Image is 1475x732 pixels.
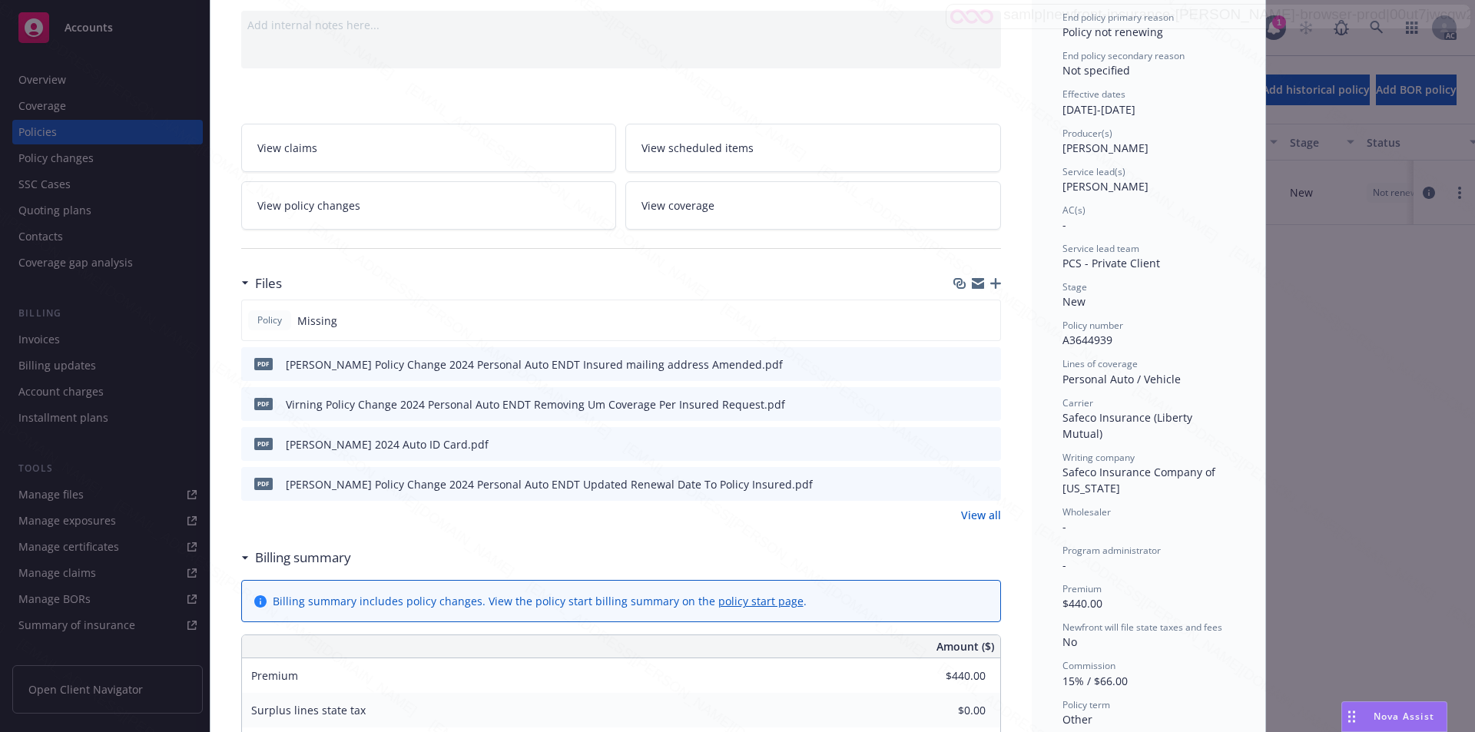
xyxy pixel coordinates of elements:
span: - [1062,217,1066,232]
span: Personal Auto / Vehicle [1062,372,1181,386]
span: pdf [254,478,273,489]
span: Lines of coverage [1062,357,1138,370]
a: View policy changes [241,181,617,230]
span: Program administrator [1062,544,1161,557]
span: pdf [254,438,273,449]
span: View claims [257,140,317,156]
span: Commission [1062,659,1115,672]
span: pdf [254,398,273,409]
span: Surplus lines state tax [251,703,366,717]
span: A3644939 [1062,333,1112,347]
span: Wholesaler [1062,505,1111,518]
div: Billing summary includes policy changes. View the policy start billing summary on the . [273,593,807,609]
span: AC(s) [1062,204,1086,217]
div: Virning Policy Change 2024 Personal Auto ENDT Removing Um Coverage Per Insured Request.pdf [286,396,785,412]
span: Other [1062,712,1092,727]
span: PCS - Private Client [1062,256,1160,270]
button: download file [956,356,969,373]
button: preview file [981,436,995,452]
span: - [1062,519,1066,534]
span: Service lead team [1062,242,1139,255]
h3: Billing summary [255,548,351,568]
span: Newfront will file state taxes and fees [1062,621,1222,634]
span: Policy not renewing [1062,25,1163,39]
span: End policy secondary reason [1062,49,1185,62]
span: $440.00 [1062,596,1102,611]
div: Drag to move [1342,702,1361,731]
span: - [1062,558,1066,572]
span: Amount ($) [936,638,994,654]
span: Missing [297,313,337,329]
a: View scheduled items [625,124,1001,172]
button: preview file [981,476,995,492]
h3: Files [255,273,282,293]
span: Premium [1062,582,1102,595]
a: View all [961,507,1001,523]
div: Billing summary [241,548,351,568]
span: Producer(s) [1062,127,1112,140]
input: 0.00 [895,699,995,722]
span: Effective dates [1062,88,1125,101]
button: download file [956,476,969,492]
span: New [1062,294,1086,309]
button: preview file [981,396,995,412]
button: download file [956,396,969,412]
button: Nova Assist [1341,701,1447,732]
span: 15% / $66.00 [1062,674,1128,688]
div: [PERSON_NAME] Policy Change 2024 Personal Auto ENDT Insured mailing address Amended.pdf [286,356,783,373]
span: No [1062,634,1077,649]
span: Carrier [1062,396,1093,409]
div: [PERSON_NAME] Policy Change 2024 Personal Auto ENDT Updated Renewal Date To Policy Insured.pdf [286,476,813,492]
span: Policy [254,313,285,327]
span: Policy number [1062,319,1123,332]
div: Add internal notes here... [247,17,995,33]
button: download file [956,436,969,452]
a: View claims [241,124,617,172]
span: View coverage [641,197,714,214]
span: View scheduled items [641,140,754,156]
span: pdf [254,358,273,369]
span: Writing company [1062,451,1135,464]
div: [DATE] - [DATE] [1062,88,1235,117]
input: 0.00 [895,664,995,687]
span: Service lead(s) [1062,165,1125,178]
span: Premium [251,668,298,683]
button: preview file [981,356,995,373]
span: End policy primary reason [1062,11,1174,24]
div: [PERSON_NAME] 2024 Auto ID Card.pdf [286,436,489,452]
span: [PERSON_NAME] [1062,179,1149,194]
span: Stage [1062,280,1087,293]
a: View coverage [625,181,1001,230]
span: [PERSON_NAME] [1062,141,1149,155]
span: Nova Assist [1374,710,1434,723]
span: View policy changes [257,197,360,214]
span: Safeco Insurance (Liberty Mutual) [1062,410,1195,441]
a: policy start page [718,594,804,608]
span: Policy term [1062,698,1110,711]
div: Files [241,273,282,293]
span: Not specified [1062,63,1130,78]
span: Safeco Insurance Company of [US_STATE] [1062,465,1218,495]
